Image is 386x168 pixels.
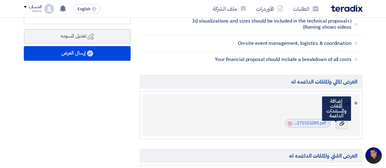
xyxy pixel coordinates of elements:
[24,29,131,44] button: تعديل المسوده
[190,18,352,30] span: (3d visualizations and sizes should be included in the technical proposal+ Roming shows videos)
[288,2,323,16] a: الطلبات
[152,96,351,111] div: العرض المالي
[29,5,42,10] div: الحساب
[78,7,90,11] span: English
[322,96,351,121] div: إضافة الملفات والمستندات الداعمة
[24,46,131,61] button: إرسال العرض
[140,149,363,163] h5: العرض الفني والملفات الداعمه له
[251,2,288,16] a: الأوردرات
[365,147,382,164] a: فتح المحادثة
[331,5,363,12] img: Teradix logo
[208,2,251,16] a: ملف الشركة
[190,40,352,46] span: On-site event management, logistics & coordination
[44,4,54,14] img: profile_test.png
[190,56,352,63] span: Your financial proposal should include a breakdown of all costs
[24,9,42,13] div: Nassib
[74,4,100,14] button: English
[140,75,363,88] h5: العرض المالي والملفات الداعمه له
